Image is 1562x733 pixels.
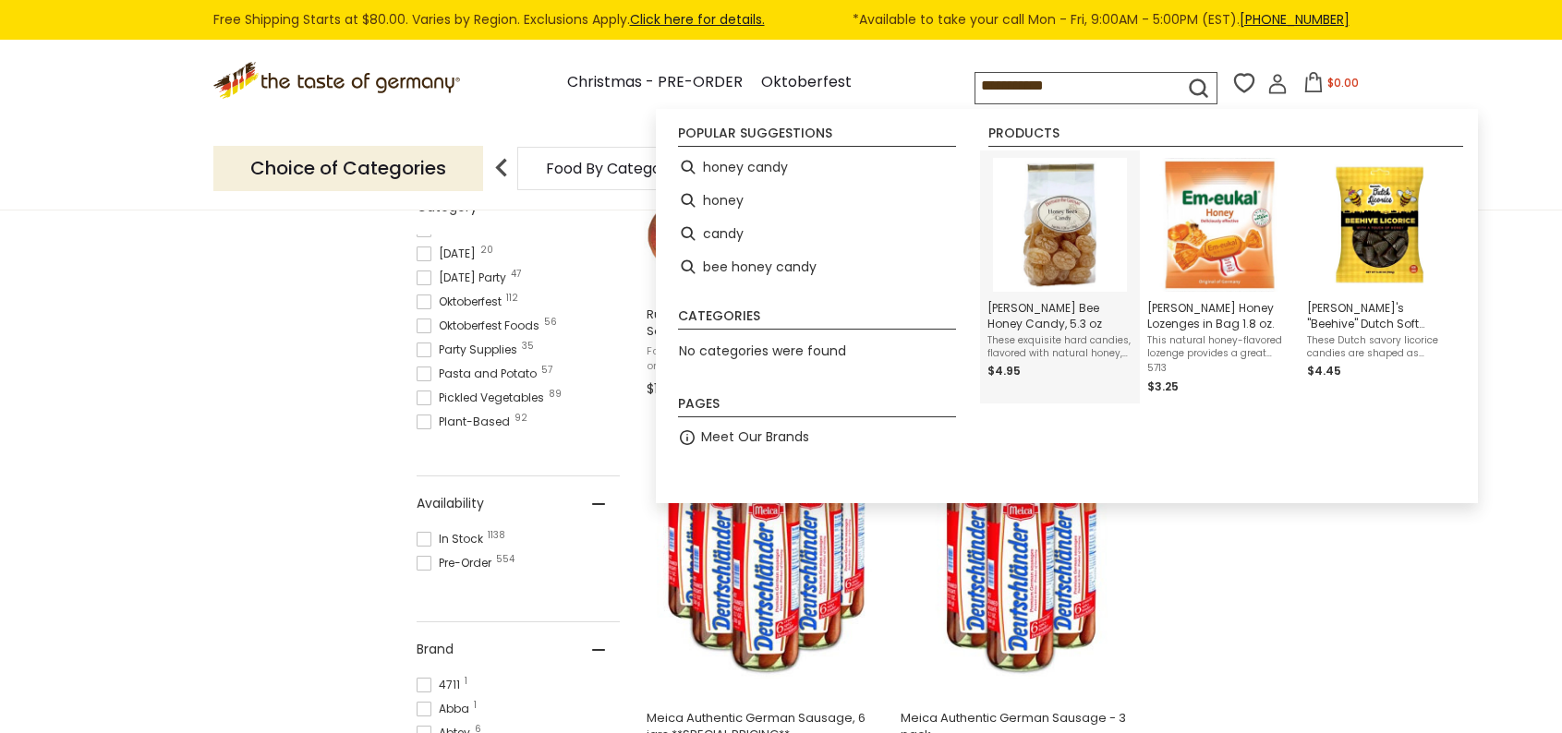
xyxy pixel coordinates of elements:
[417,246,481,262] span: [DATE]
[1147,362,1292,375] span: 5713
[1327,75,1359,90] span: $0.00
[417,555,497,571] span: Pre-Order
[993,158,1127,292] img: Hermann Bee Honey Candy
[567,70,743,95] a: Christmas - PRE-ORDER
[853,9,1350,30] span: *Available to take your call Mon - Fri, 9:00AM - 5:00PM (EST).
[678,397,956,417] li: Pages
[515,414,527,423] span: 92
[522,342,534,351] span: 35
[417,701,475,717] span: Abba
[465,677,467,686] span: 1
[1153,158,1287,292] img: Dr. Soldan Honey Lozenges in Bag
[678,309,956,330] li: Categories
[417,677,466,693] span: 4711
[1307,334,1452,360] span: These Dutch savory licorice candies are shaped as beehives and are honey coated. A delicious homa...
[671,150,963,184] li: honey candy
[546,162,676,175] a: Food By Category
[1140,150,1300,403] li: Dr. Soldan Honey Lozenges in Bag 1.8 oz.
[1291,72,1370,100] button: $0.00
[1300,150,1459,403] li: Gustaf's "Beehive" Dutch Soft Black Licorice Candy 5.2 oz.
[671,250,963,283] li: bee honey candy
[987,158,1132,396] a: Hermann Bee Honey Candy[PERSON_NAME] Bee Honey Candy, 5.3 ozThese exquisite hard candies, flavore...
[647,344,886,373] span: For friends of fish who get tired of tuna. These original German canned [PERSON_NAME], sprats, ma...
[701,427,809,448] a: Meet Our Brands
[549,390,562,399] span: 89
[647,306,886,340] span: Ruegenfisch Baltic Sea Canned Fish Sampler, 4pc.
[213,146,483,191] p: Choice of Categories
[417,494,484,513] span: Availability
[898,435,1143,679] img: Special Offer! Meica Deutschlaender Sausages, 3 bottles
[417,414,515,430] span: Plant-Based
[671,184,963,217] li: honey
[541,366,552,375] span: 57
[1147,334,1292,360] span: This natural honey-flavored lozenge provides a great tasting relief to a scratchy throat and mild...
[488,531,505,540] span: 1138
[987,334,1132,360] span: These exquisite hard candies, flavored with natural honey, are rich in taste and texture, have ju...
[1307,363,1341,379] span: $4.45
[417,531,489,547] span: In Stock
[987,300,1132,331] span: [PERSON_NAME] Bee Honey Candy, 5.3 oz
[761,70,852,95] a: Oktoberfest
[987,363,1021,379] span: $4.95
[496,555,515,564] span: 554
[544,318,557,327] span: 56
[474,701,477,710] span: 1
[678,126,956,147] li: Popular suggestions
[417,270,512,286] span: [DATE] Party
[417,342,523,358] span: Party Supplies
[1147,300,1292,331] span: [PERSON_NAME] Honey Lozenges in Bag 1.8 oz.
[1307,158,1452,396] a: [PERSON_NAME]'s "Beehive" Dutch Soft Black Licorice Candy 5.2 oz.These Dutch savory licorice cand...
[417,640,454,659] span: Brand
[417,366,542,382] span: Pasta and Potato
[647,379,685,399] span: $14.95
[630,10,765,29] a: Click here for details.
[483,150,520,186] img: previous arrow
[1240,10,1350,29] a: [PHONE_NUMBER]
[980,150,1140,403] li: Hermann Bavarian Bee Honey Candy, 5.3 oz
[1307,300,1452,331] span: [PERSON_NAME]'s "Beehive" Dutch Soft Black Licorice Candy 5.2 oz.
[671,217,963,250] li: candy
[671,421,963,454] li: Meet Our Brands
[417,318,545,334] span: Oktoberfest Foods
[988,126,1463,147] li: Products
[656,109,1478,502] div: Instant Search Results
[679,342,846,360] span: No categories were found
[1147,158,1292,396] a: Dr. Soldan Honey Lozenges in Bag[PERSON_NAME] Honey Lozenges in Bag 1.8 oz.This natural honey-fla...
[417,294,507,310] span: Oktoberfest
[1147,379,1179,394] span: $3.25
[506,294,518,303] span: 112
[644,435,889,679] img: Meica Deutschlaender Sausages, 6 bottles
[511,270,521,279] span: 47
[417,390,550,406] span: Pickled Vegetables
[480,246,493,255] span: 20
[213,9,1350,30] div: Free Shipping Starts at $80.00. Varies by Region. Exclusions Apply.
